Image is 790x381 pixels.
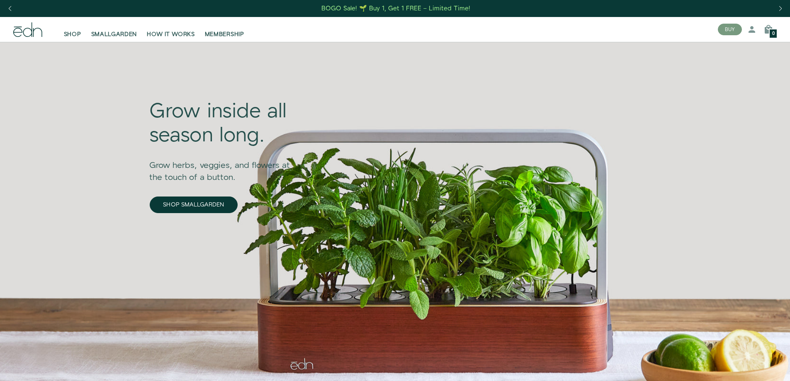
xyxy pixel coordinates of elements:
[772,32,775,36] span: 0
[150,148,302,184] div: Grow herbs, veggies, and flowers at the touch of a button.
[718,24,742,35] button: BUY
[200,20,249,39] a: MEMBERSHIP
[321,2,471,15] a: BOGO Sale! 🌱 Buy 1, Get 1 FREE – Limited Time!
[91,30,137,39] span: SMALLGARDEN
[150,197,238,213] a: SHOP SMALLGARDEN
[147,30,194,39] span: HOW IT WORKS
[59,20,86,39] a: SHOP
[321,4,470,13] div: BOGO Sale! 🌱 Buy 1, Get 1 FREE – Limited Time!
[86,20,142,39] a: SMALLGARDEN
[150,100,302,148] div: Grow inside all season long.
[205,30,244,39] span: MEMBERSHIP
[64,30,81,39] span: SHOP
[142,20,199,39] a: HOW IT WORKS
